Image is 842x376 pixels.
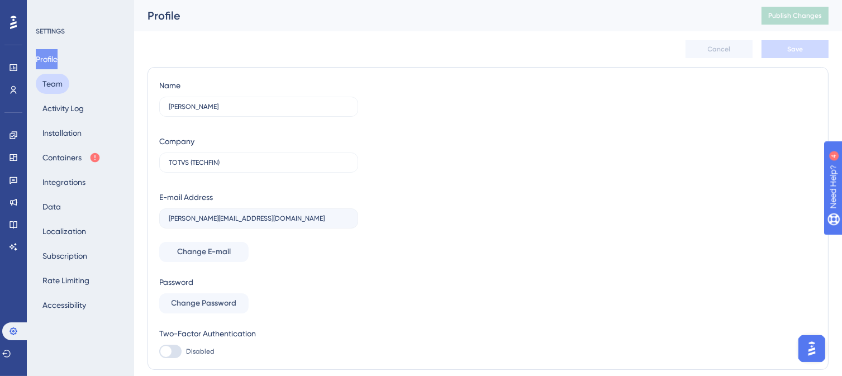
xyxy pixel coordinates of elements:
button: Rate Limiting [36,270,96,291]
div: SETTINGS [36,27,126,36]
button: Data [36,197,68,217]
span: Change E-mail [177,245,231,259]
button: Publish Changes [762,7,829,25]
iframe: UserGuiding AI Assistant Launcher [795,332,829,365]
button: Containers [36,147,107,168]
div: Password [159,275,358,289]
input: E-mail Address [169,215,349,222]
button: Activity Log [36,98,91,118]
div: Company [159,135,194,148]
button: Accessibility [36,295,93,315]
button: Change Password [159,293,249,313]
button: Cancel [686,40,753,58]
button: Team [36,74,69,94]
span: Cancel [708,45,731,54]
div: Name [159,79,180,92]
button: Change E-mail [159,242,249,262]
div: Two-Factor Authentication [159,327,358,340]
input: Name Surname [169,103,349,111]
div: Profile [148,8,734,23]
span: Save [787,45,803,54]
span: Need Help? [26,3,70,16]
button: Integrations [36,172,92,192]
button: Installation [36,123,88,143]
button: Subscription [36,246,94,266]
button: Save [762,40,829,58]
button: Profile [36,49,58,69]
button: Localization [36,221,93,241]
span: Disabled [186,347,215,356]
span: Publish Changes [768,11,822,20]
div: 4 [78,6,81,15]
span: Change Password [172,297,237,310]
input: Company Name [169,159,349,166]
div: E-mail Address [159,191,213,204]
